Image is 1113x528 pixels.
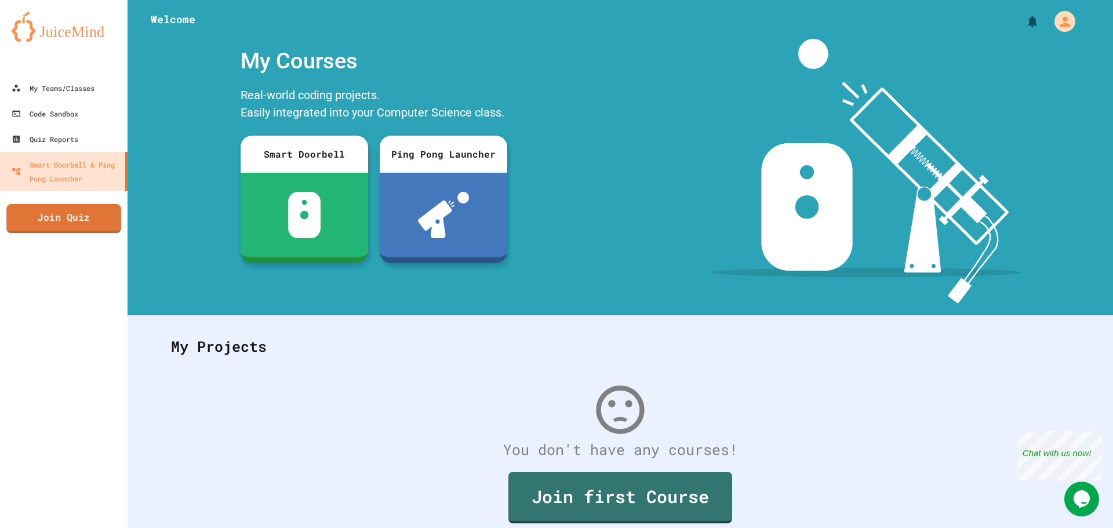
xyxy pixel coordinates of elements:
[380,136,507,173] div: Ping Pong Launcher
[12,81,94,95] div: My Teams/Classes
[508,472,732,523] a: Join first Course
[159,324,1081,369] div: My Projects
[235,39,513,83] div: My Courses
[288,192,321,238] img: sdb-white.svg
[1042,8,1078,35] div: My Account
[12,107,78,121] div: Code Sandbox
[12,158,121,185] div: Smart Doorbell & Ping Pong Launcher
[1017,431,1101,480] iframe: chat widget
[159,439,1081,461] div: You don't have any courses!
[6,204,121,233] a: Join Quiz
[711,39,1022,304] img: banner-image-my-projects.png
[1064,482,1101,516] iframe: chat widget
[235,83,513,127] div: Real-world coding projects. Easily integrated into your Computer Science class.
[12,12,116,42] img: logo-orange.svg
[12,132,78,146] div: Quiz Reports
[418,192,470,238] img: ppl-with-ball.png
[1004,12,1042,31] div: My Notifications
[241,136,368,173] div: Smart Doorbell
